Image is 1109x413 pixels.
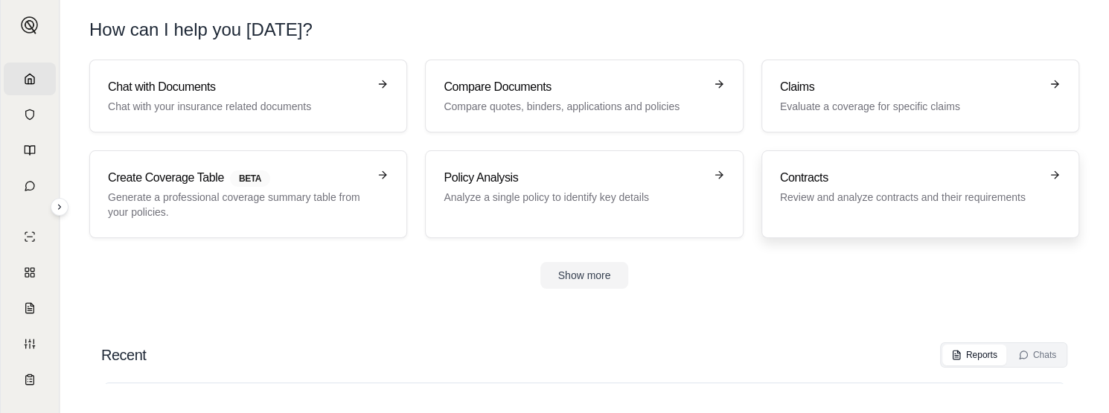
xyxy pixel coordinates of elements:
[444,99,703,114] p: Compare quotes, binders, applications and policies
[4,98,56,131] a: Documents Vault
[761,150,1079,238] a: ContractsReview and analyze contracts and their requirements
[1009,345,1065,365] button: Chats
[780,78,1040,96] h3: Claims
[51,198,68,216] button: Expand sidebar
[425,150,743,238] a: Policy AnalysisAnalyze a single policy to identify key details
[89,60,407,132] a: Chat with DocumentsChat with your insurance related documents
[230,170,270,187] span: BETA
[780,190,1040,205] p: Review and analyze contracts and their requirements
[4,63,56,95] a: Home
[425,60,743,132] a: Compare DocumentsCompare quotes, binders, applications and policies
[444,169,703,187] h3: Policy Analysis
[108,190,368,220] p: Generate a professional coverage summary table from your policies.
[444,78,703,96] h3: Compare Documents
[780,99,1040,114] p: Evaluate a coverage for specific claims
[540,262,629,289] button: Show more
[951,349,997,361] div: Reports
[1018,349,1056,361] div: Chats
[108,99,368,114] p: Chat with your insurance related documents
[4,363,56,396] a: Coverage Table
[942,345,1006,365] button: Reports
[4,292,56,324] a: Claim Coverage
[101,345,146,365] h2: Recent
[15,10,45,40] button: Expand sidebar
[21,16,39,34] img: Expand sidebar
[761,60,1079,132] a: ClaimsEvaluate a coverage for specific claims
[108,78,368,96] h3: Chat with Documents
[780,169,1040,187] h3: Contracts
[444,190,703,205] p: Analyze a single policy to identify key details
[4,327,56,360] a: Custom Report
[4,170,56,202] a: Chat
[4,256,56,289] a: Policy Comparisons
[89,150,407,238] a: Create Coverage TableBETAGenerate a professional coverage summary table from your policies.
[4,220,56,253] a: Single Policy
[108,169,368,187] h3: Create Coverage Table
[4,134,56,167] a: Prompt Library
[89,18,313,42] h1: How can I help you [DATE]?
